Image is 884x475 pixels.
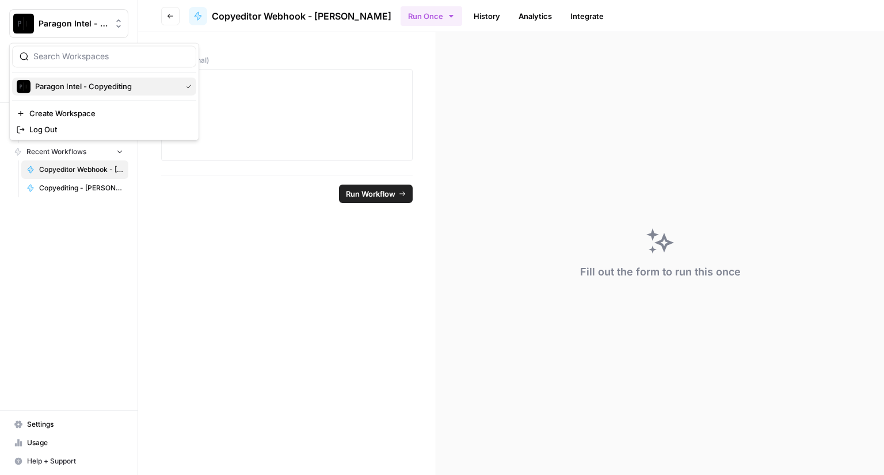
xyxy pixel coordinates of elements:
button: Help + Support [9,452,128,470]
label: json [161,55,413,66]
div: Workspace: Paragon Intel - Copyediting [9,43,199,140]
a: Settings [9,415,128,434]
span: Settings [27,419,123,430]
a: History [467,7,507,25]
span: Help + Support [27,456,123,466]
img: Paragon Intel - Copyediting Logo [17,79,31,93]
span: Paragon Intel - Copyediting [39,18,108,29]
a: Analytics [512,7,559,25]
span: Copyeditor Webhook - [PERSON_NAME] [39,164,123,175]
button: Recent Workflows [9,143,128,160]
span: Paragon Intel - Copyediting [35,81,177,92]
a: Copyediting - [PERSON_NAME] [21,179,128,197]
span: Copyediting - [PERSON_NAME] [39,183,123,193]
span: Usage [27,438,123,448]
button: Run Workflow [339,185,413,203]
input: Search Workspaces [33,51,189,62]
a: Log Out [12,121,196,137]
a: Copyeditor Webhook - [PERSON_NAME] [21,160,128,179]
span: Create Workspace [29,108,187,119]
span: Run Workflow [346,188,395,200]
span: Copyeditor Webhook - [PERSON_NAME] [212,9,391,23]
a: Usage [9,434,128,452]
div: Fill out the form to run this once [580,264,741,280]
button: Run Once [401,6,462,26]
a: Integrate [563,7,611,25]
a: Create Workspace [12,105,196,121]
a: Copyeditor Webhook - [PERSON_NAME] [189,7,391,25]
img: Paragon Intel - Copyediting Logo [13,13,34,34]
button: Workspace: Paragon Intel - Copyediting [9,9,128,38]
span: Recent Workflows [26,147,86,157]
span: Log Out [29,124,187,135]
